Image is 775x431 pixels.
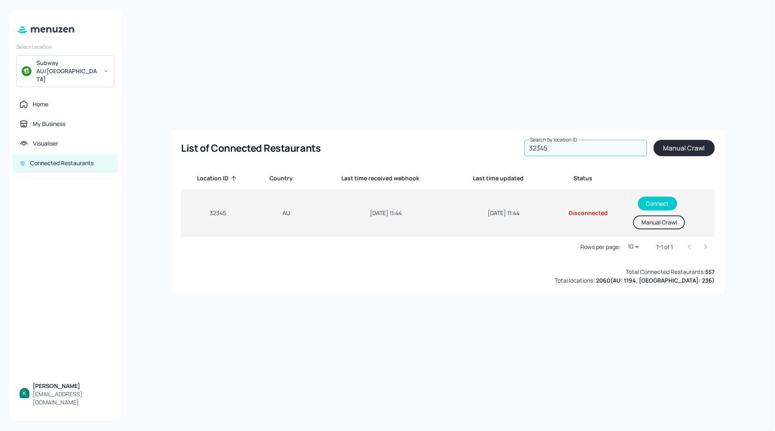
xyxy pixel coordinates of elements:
[596,276,715,284] b: 2060 ( AU: 1194, [GEOGRAPHIC_DATA]: 236 )
[657,243,673,251] p: 1-1 of 1
[581,243,621,251] p: Rows per page:
[574,173,603,183] span: Status
[624,241,644,253] div: 10
[454,190,553,236] td: [DATE] 11:44
[197,173,239,183] span: Location ID
[30,159,94,167] div: Connected Restaurants
[633,215,685,229] button: Manual Crawl
[22,66,31,76] img: avatar
[530,136,578,143] label: Search by location ID
[33,100,48,108] div: Home
[33,390,111,406] div: [EMAIL_ADDRESS][DOMAIN_NAME]
[342,173,430,183] span: Last time received webhook
[269,173,303,183] span: Country
[255,190,318,236] td: AU
[33,382,111,390] div: [PERSON_NAME]
[36,59,98,83] div: Subway AU/[GEOGRAPHIC_DATA]
[706,268,715,276] b: 557
[318,190,454,236] td: [DATE] 11:44
[473,173,534,183] span: Last time updated
[626,267,715,276] div: Total Connected Restaurants:
[20,388,29,398] img: ACg8ocKBIlbXoTTzaZ8RZ_0B6YnoiWvEjOPx6MQW7xFGuDwnGH3hbQ=s96-c
[638,197,677,211] button: Connect
[33,139,58,148] div: Visualiser
[555,276,715,285] div: Total locations:
[16,43,114,50] div: Select Location
[654,140,715,156] button: Manual Crawl
[33,120,65,128] div: My Business
[181,190,255,236] td: 32345
[560,209,617,217] div: Disconnected
[181,141,320,155] div: List of Connected Restaurants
